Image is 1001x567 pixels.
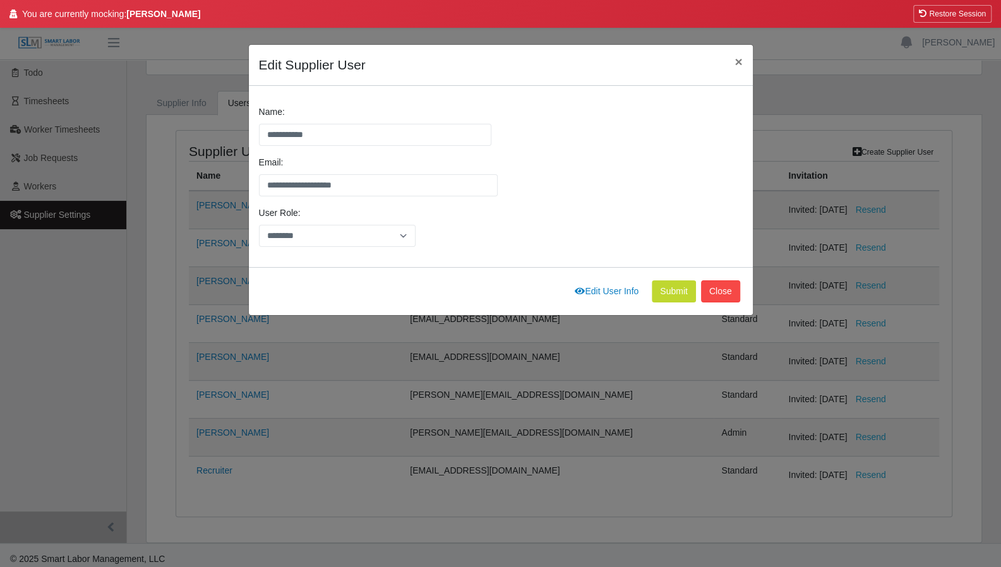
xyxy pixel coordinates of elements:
[259,206,301,220] label: User Role:
[22,8,201,21] span: You are currently mocking:
[259,156,284,169] label: Email:
[701,280,740,302] button: Close
[734,54,742,69] span: ×
[126,9,200,19] strong: [PERSON_NAME]
[566,280,647,302] a: Edit User Info
[913,5,992,23] button: Restore Session
[259,105,285,119] label: Name:
[259,55,366,75] h4: Edit Supplier User
[652,280,696,302] button: Submit
[724,45,752,78] button: Close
